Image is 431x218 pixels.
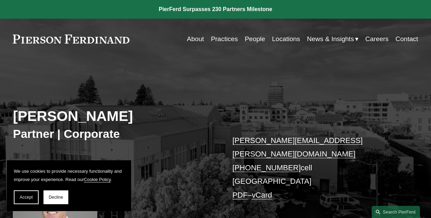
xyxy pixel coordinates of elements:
[187,32,204,46] a: About
[13,107,215,125] h2: [PERSON_NAME]
[20,195,33,200] span: Accept
[272,32,300,46] a: Locations
[7,160,131,211] section: Cookie banner
[232,191,247,199] a: PDF
[232,136,363,159] a: [PERSON_NAME][EMAIL_ADDRESS][PERSON_NAME][DOMAIN_NAME]
[252,191,272,199] a: vCard
[245,32,265,46] a: People
[307,33,354,45] span: News & Insights
[14,190,39,204] button: Accept
[211,32,238,46] a: Practices
[13,126,215,141] h3: Partner | Corporate
[43,190,68,204] button: Decline
[14,167,124,183] p: We use cookies to provide necessary functionality and improve your experience. Read our .
[395,32,418,46] a: Contact
[84,177,111,182] a: Cookie Policy
[232,134,401,202] p: cell [GEOGRAPHIC_DATA] –
[49,195,63,200] span: Decline
[372,206,420,218] a: Search this site
[232,163,301,172] a: [PHONE_NUMBER]
[307,32,359,46] a: folder dropdown
[365,32,389,46] a: Careers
